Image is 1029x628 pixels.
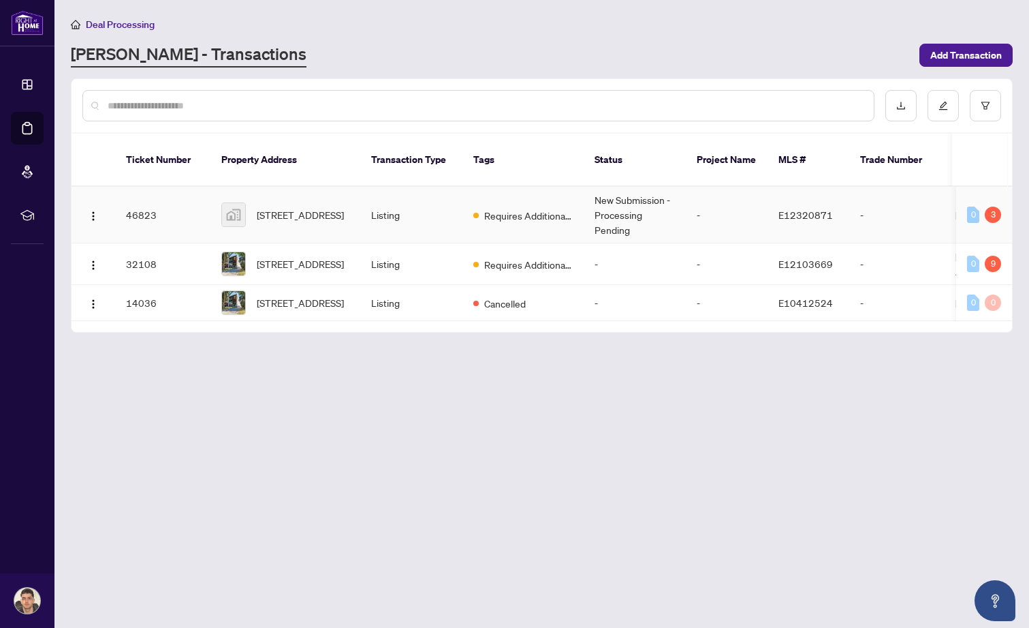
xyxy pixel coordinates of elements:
[86,18,155,31] span: Deal Processing
[360,134,462,187] th: Transaction Type
[462,134,584,187] th: Tags
[967,256,979,272] div: 0
[849,134,945,187] th: Trade Number
[222,203,245,226] img: thumbnail-img
[584,187,686,243] td: New Submission - Processing Pending
[71,43,306,68] a: [PERSON_NAME] - Transactions
[222,291,245,314] img: thumbnail-img
[985,207,1001,223] div: 3
[222,252,245,275] img: thumbnail-img
[88,299,99,310] img: Logo
[71,20,80,29] span: home
[484,257,573,272] span: Requires Additional Docs
[257,295,344,310] span: [STREET_ADDRESS]
[257,207,344,222] span: [STREET_ADDRESS]
[115,187,210,243] td: 46823
[975,580,1015,621] button: Open asap
[484,208,573,223] span: Requires Additional Docs
[210,134,360,187] th: Property Address
[584,243,686,285] td: -
[88,260,99,271] img: Logo
[686,243,767,285] td: -
[88,211,99,222] img: Logo
[985,295,1001,311] div: 0
[82,204,104,226] button: Logo
[115,285,210,321] td: 14036
[778,209,833,221] span: E12320871
[849,187,945,243] td: -
[82,292,104,314] button: Logo
[115,134,210,187] th: Ticket Number
[928,90,959,121] button: edit
[257,256,344,271] span: [STREET_ADDRESS]
[896,101,906,110] span: download
[584,134,686,187] th: Status
[360,243,462,285] td: Listing
[849,285,945,321] td: -
[14,588,40,614] img: Profile Icon
[849,243,945,285] td: -
[767,134,849,187] th: MLS #
[778,297,833,309] span: E10412524
[584,285,686,321] td: -
[967,207,979,223] div: 0
[115,243,210,285] td: 32108
[82,253,104,275] button: Logo
[885,90,917,121] button: download
[360,285,462,321] td: Listing
[778,258,833,270] span: E12103669
[919,44,1013,67] button: Add Transaction
[11,10,44,35] img: logo
[484,296,526,311] span: Cancelled
[985,256,1001,272] div: 9
[981,101,990,110] span: filter
[930,44,1002,66] span: Add Transaction
[967,295,979,311] div: 0
[686,285,767,321] td: -
[360,187,462,243] td: Listing
[970,90,1001,121] button: filter
[938,101,948,110] span: edit
[686,134,767,187] th: Project Name
[686,187,767,243] td: -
